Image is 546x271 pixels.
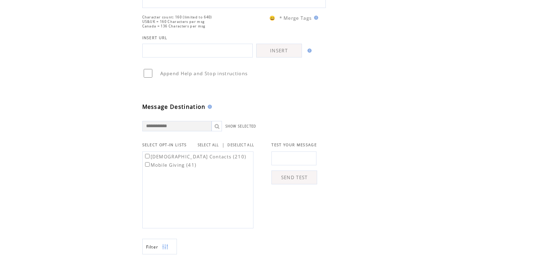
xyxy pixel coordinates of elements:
[142,19,205,24] span: US&UK = 160 Characters per msg
[142,239,177,254] a: Filter
[256,44,302,58] a: INSERT
[144,154,247,160] label: [DEMOGRAPHIC_DATA] Contacts (210)
[146,244,159,250] span: Show filters
[142,35,168,40] span: INSERT URL
[142,15,212,19] span: Character count: 160 (limited to 640)
[269,15,276,21] span: 😀
[206,105,212,109] img: help.gif
[271,142,317,147] span: TEST YOUR MESSAGE
[198,143,219,147] a: SELECT ALL
[271,171,317,184] a: SEND TEST
[145,162,150,167] input: Mobile Giving (41)
[142,103,206,111] span: Message Destination
[227,143,254,147] a: DESELECT ALL
[142,142,187,147] span: SELECT OPT-IN LISTS
[222,142,225,148] span: |
[305,49,312,53] img: help.gif
[145,154,150,158] input: [DEMOGRAPHIC_DATA] Contacts (210)
[160,70,248,77] span: Append Help and Stop instructions
[225,124,257,129] a: SHOW SELECTED
[144,162,197,168] label: Mobile Giving (41)
[279,15,312,21] span: * Merge Tags
[142,24,206,28] span: Canada = 136 Characters per msg
[312,16,318,20] img: help.gif
[162,239,168,255] img: filters.png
